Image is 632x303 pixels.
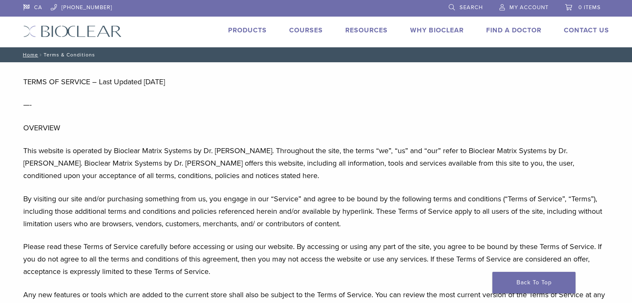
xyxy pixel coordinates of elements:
span: 0 items [578,4,601,11]
p: Please read these Terms of Service carefully before accessing or using our website. By accessing ... [23,240,609,278]
p: By visiting our site and/or purchasing something from us, you engage in our “Service” and agree t... [23,193,609,230]
p: OVERVIEW [23,122,609,134]
a: Courses [289,26,323,34]
p: —- [23,98,609,111]
a: Back To Top [492,272,575,293]
p: TERMS OF SERVICE – Last Updated [DATE] [23,76,609,88]
p: This website is operated by Bioclear Matrix Systems by Dr. [PERSON_NAME]. Throughout the site, th... [23,144,609,182]
a: Contact Us [564,26,609,34]
a: Home [20,52,38,58]
span: / [38,53,44,57]
a: Find A Doctor [486,26,541,34]
a: Resources [345,26,388,34]
a: Why Bioclear [410,26,464,34]
img: Bioclear [23,25,122,37]
a: Products [228,26,267,34]
nav: Terms & Conditions [17,47,615,62]
span: Search [460,4,483,11]
span: My Account [509,4,548,11]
